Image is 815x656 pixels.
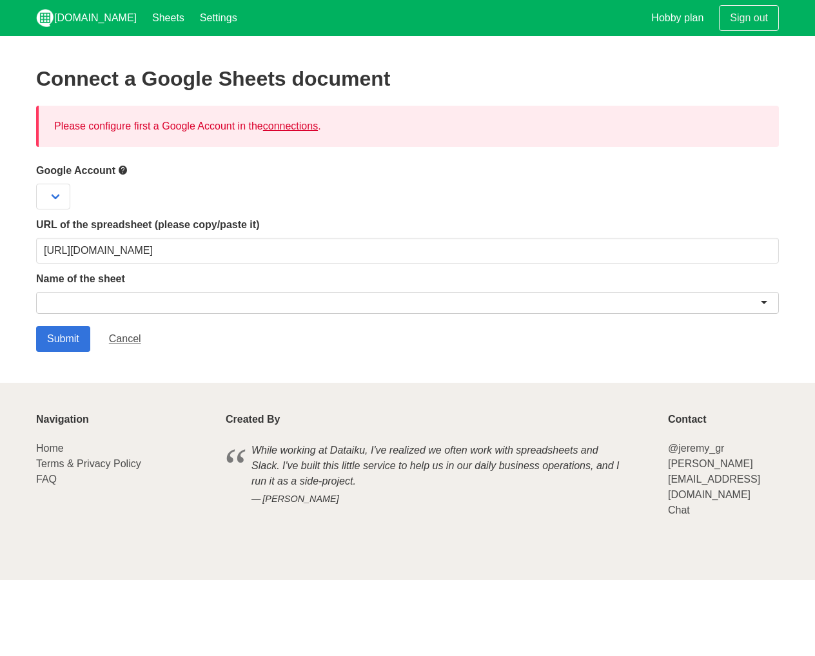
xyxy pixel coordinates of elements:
[668,505,690,516] a: Chat
[36,9,54,27] img: logo_v2_white.png
[251,492,627,506] cite: [PERSON_NAME]
[668,414,779,425] p: Contact
[226,441,653,508] blockquote: While working at Dataiku, I've realized we often work with spreadsheets and Slack. I've built thi...
[36,443,64,454] a: Home
[36,106,779,147] div: Please configure first a Google Account in the .
[36,414,210,425] p: Navigation
[668,443,724,454] a: @jeremy_gr
[36,238,779,264] input: Should start with https://docs.google.com/spreadsheets/d/
[36,474,57,485] a: FAQ
[36,326,90,352] input: Submit
[668,458,760,500] a: [PERSON_NAME][EMAIL_ADDRESS][DOMAIN_NAME]
[36,271,779,287] label: Name of the sheet
[36,217,779,233] label: URL of the spreadsheet (please copy/paste it)
[263,121,318,131] a: connections
[226,414,653,425] p: Created By
[36,67,779,90] h2: Connect a Google Sheets document
[36,458,141,469] a: Terms & Privacy Policy
[36,162,779,178] label: Google Account
[719,5,779,31] a: Sign out
[98,326,152,352] a: Cancel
